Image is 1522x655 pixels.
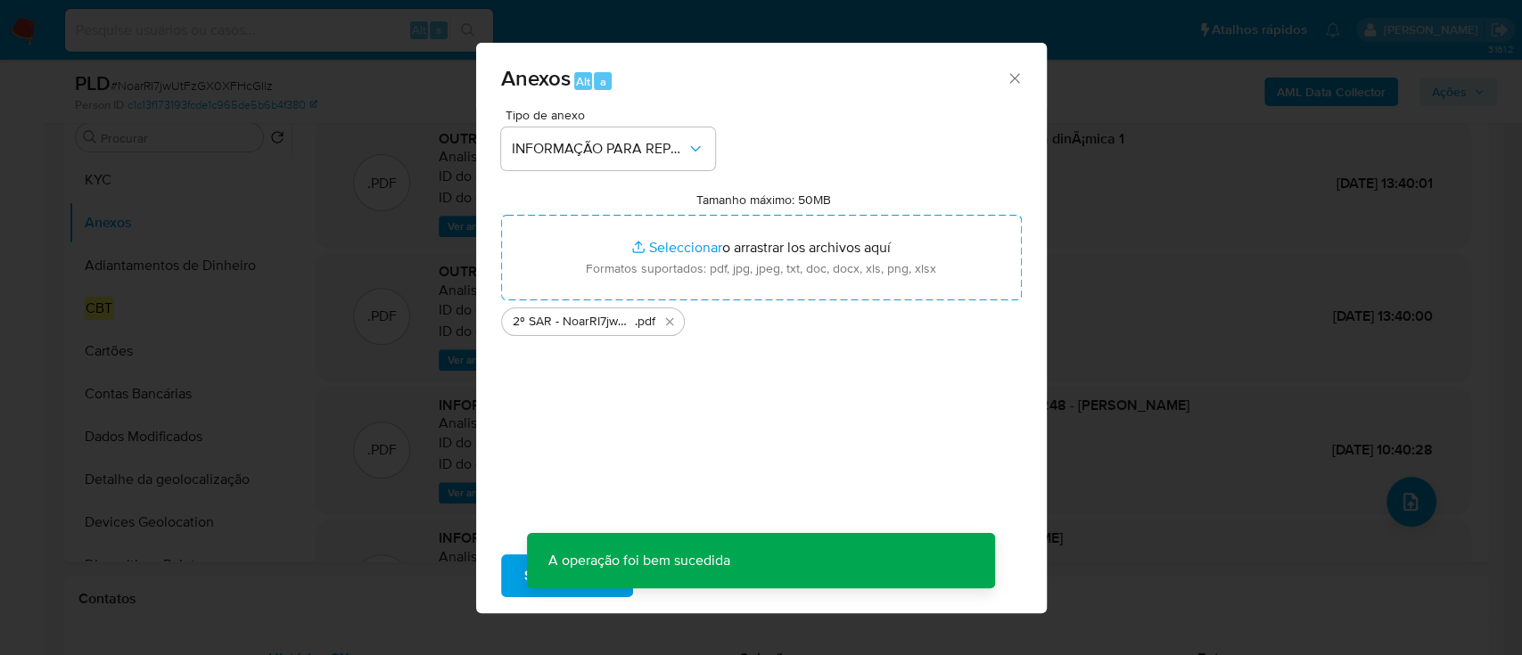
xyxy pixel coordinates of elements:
[576,73,590,90] span: Alt
[513,313,635,331] span: 2º SAR - NoarRI7jwUtFzGX0XFHcGIlz - CPF 05468459248 - [PERSON_NAME]
[512,140,687,158] span: INFORMAÇÃO PARA REPORTE - COAF
[501,62,571,94] span: Anexos
[524,556,610,595] span: Subir arquivo
[506,109,720,121] span: Tipo de anexo
[501,127,715,170] button: INFORMAÇÃO PARA REPORTE - COAF
[501,300,1022,336] ul: Archivos seleccionados
[1006,70,1022,86] button: Cerrar
[501,554,633,597] button: Subir arquivo
[527,533,752,588] p: A operação foi bem sucedida
[600,73,606,90] span: a
[696,192,831,208] label: Tamanho máximo: 50MB
[659,311,680,332] button: Eliminar 2º SAR - NoarRI7jwUtFzGX0XFHcGIlz - CPF 05468459248 - MARIA DA GLORIA SARAIVA LIMA.pdf
[663,556,721,595] span: Cancelar
[635,313,655,331] span: .pdf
